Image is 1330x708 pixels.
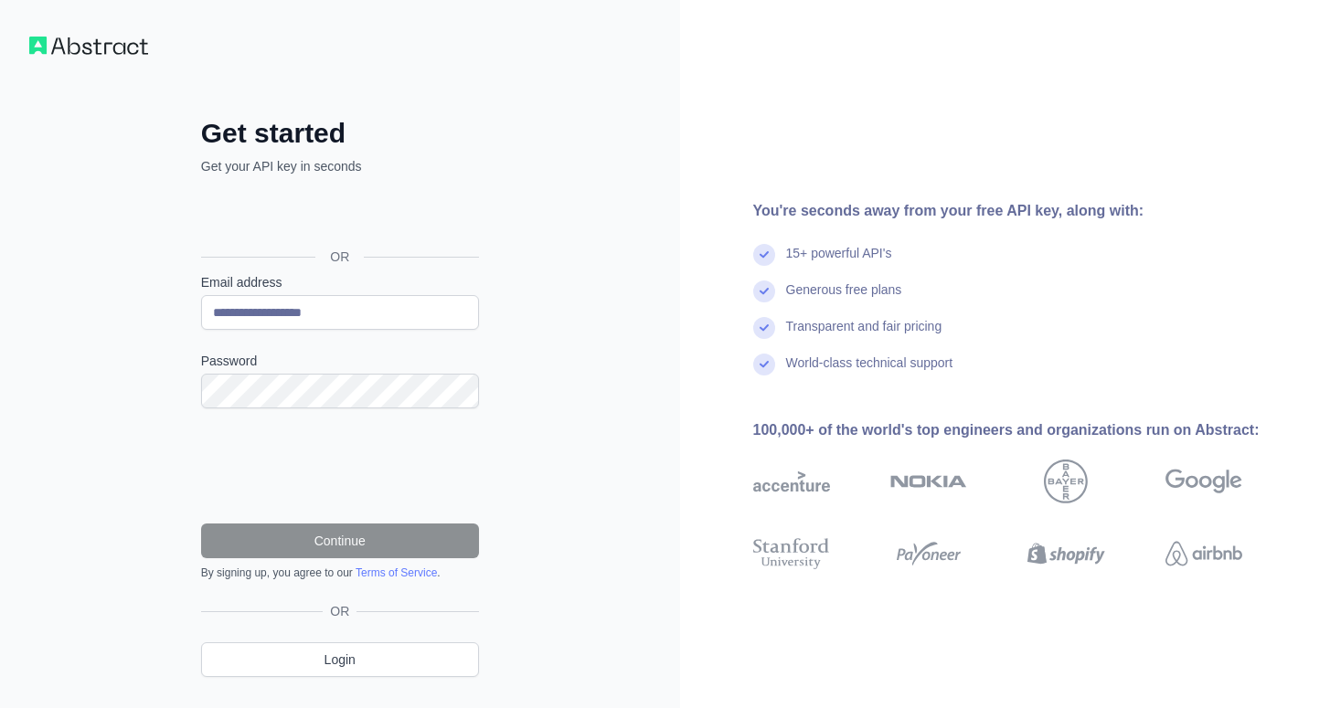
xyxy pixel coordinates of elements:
[753,419,1302,441] div: 100,000+ of the world's top engineers and organizations run on Abstract:
[753,244,775,266] img: check mark
[356,566,437,579] a: Terms of Service
[201,117,479,150] h2: Get started
[315,248,364,266] span: OR
[753,460,830,503] img: accenture
[1165,534,1242,573] img: airbnb
[753,534,830,573] img: stanford university
[753,317,775,339] img: check mark
[890,460,967,503] img: nokia
[201,430,479,502] iframe: reCAPTCHA
[201,352,479,370] label: Password
[201,273,479,291] label: Email address
[1044,460,1088,503] img: bayer
[786,354,953,390] div: World-class technical support
[890,534,967,573] img: payoneer
[1027,534,1104,573] img: shopify
[1165,460,1242,503] img: google
[786,244,892,280] div: 15+ powerful API's
[323,602,356,620] span: OR
[786,317,942,354] div: Transparent and fair pricing
[201,642,479,677] a: Login
[192,195,484,236] iframe: “使用 Google 账号登录”按钮
[29,37,148,55] img: Workflow
[753,280,775,302] img: check mark
[201,523,479,558] button: Continue
[201,157,479,175] p: Get your API key in seconds
[753,354,775,375] img: check mark
[201,565,479,580] div: By signing up, you agree to our .
[753,200,1302,222] div: You're seconds away from your free API key, along with:
[786,280,902,317] div: Generous free plans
